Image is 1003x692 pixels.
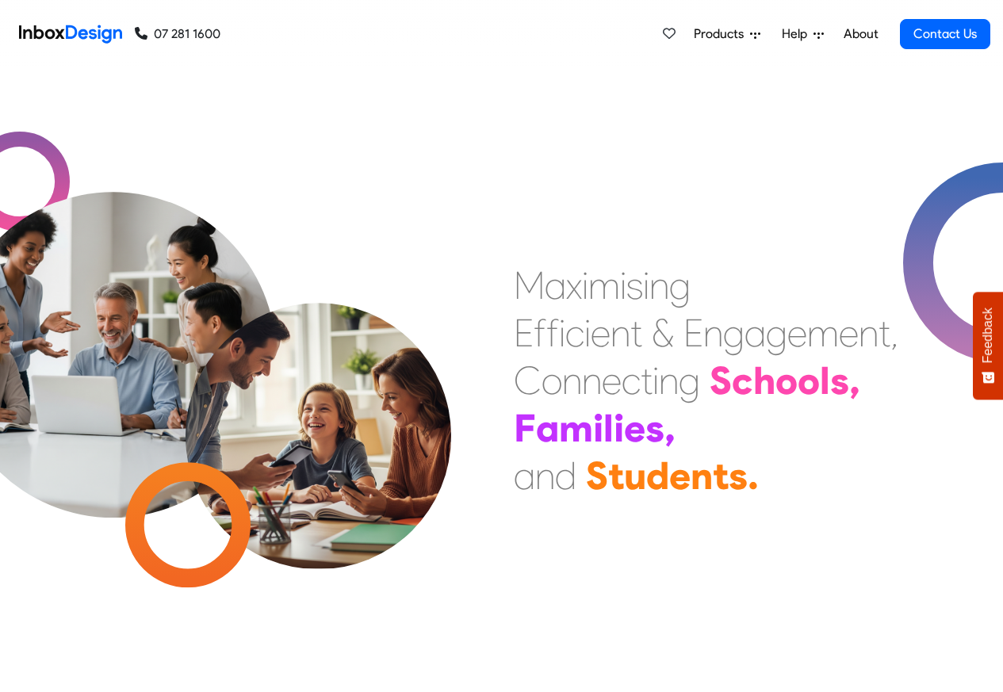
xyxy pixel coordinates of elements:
div: S [586,452,608,499]
div: h [753,357,775,404]
div: d [555,452,576,499]
a: Products [687,18,767,50]
div: o [775,357,798,404]
div: s [626,262,643,309]
a: Help [775,18,830,50]
img: parents_with_child.png [152,237,484,569]
span: Feedback [981,308,995,363]
div: m [559,404,593,452]
div: g [679,357,700,404]
div: m [588,262,620,309]
div: s [645,404,664,452]
div: , [890,309,898,357]
div: n [562,357,582,404]
div: i [614,404,624,452]
div: i [559,309,565,357]
div: i [584,309,591,357]
div: , [849,357,860,404]
div: & [652,309,674,357]
div: a [545,262,566,309]
div: , [664,404,676,452]
div: g [669,262,691,309]
div: l [603,404,614,452]
div: n [859,309,879,357]
div: c [732,357,753,404]
div: i [643,262,649,309]
div: s [830,357,849,404]
div: f [546,309,559,357]
div: a [536,404,559,452]
div: g [766,309,787,357]
div: m [807,309,839,357]
div: n [649,262,669,309]
div: g [723,309,745,357]
div: x [566,262,582,309]
div: F [514,404,536,452]
div: e [624,404,645,452]
a: About [839,18,882,50]
div: t [608,452,624,499]
div: n [611,309,630,357]
span: Products [694,25,750,44]
div: l [820,357,830,404]
div: a [514,452,535,499]
div: C [514,357,542,404]
div: a [745,309,766,357]
span: Help [782,25,814,44]
div: s [729,452,748,499]
div: n [703,309,723,357]
a: Contact Us [900,19,990,49]
div: c [622,357,641,404]
div: . [748,452,759,499]
div: o [542,357,562,404]
div: d [646,452,669,499]
div: E [683,309,703,357]
div: t [641,357,653,404]
div: c [565,309,584,357]
div: i [593,404,603,452]
div: o [798,357,820,404]
div: E [514,309,534,357]
button: Feedback - Show survey [973,292,1003,400]
div: Maximising Efficient & Engagement, Connecting Schools, Families, and Students. [514,262,898,499]
div: n [582,357,602,404]
div: i [620,262,626,309]
div: i [653,357,659,404]
div: i [582,262,588,309]
div: M [514,262,545,309]
div: e [787,309,807,357]
div: e [839,309,859,357]
div: n [535,452,555,499]
div: S [710,357,732,404]
div: t [713,452,729,499]
div: u [624,452,646,499]
div: n [691,452,713,499]
div: e [602,357,622,404]
div: t [630,309,642,357]
div: e [591,309,611,357]
div: e [669,452,691,499]
div: f [534,309,546,357]
div: t [879,309,890,357]
a: 07 281 1600 [135,25,220,44]
div: n [659,357,679,404]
